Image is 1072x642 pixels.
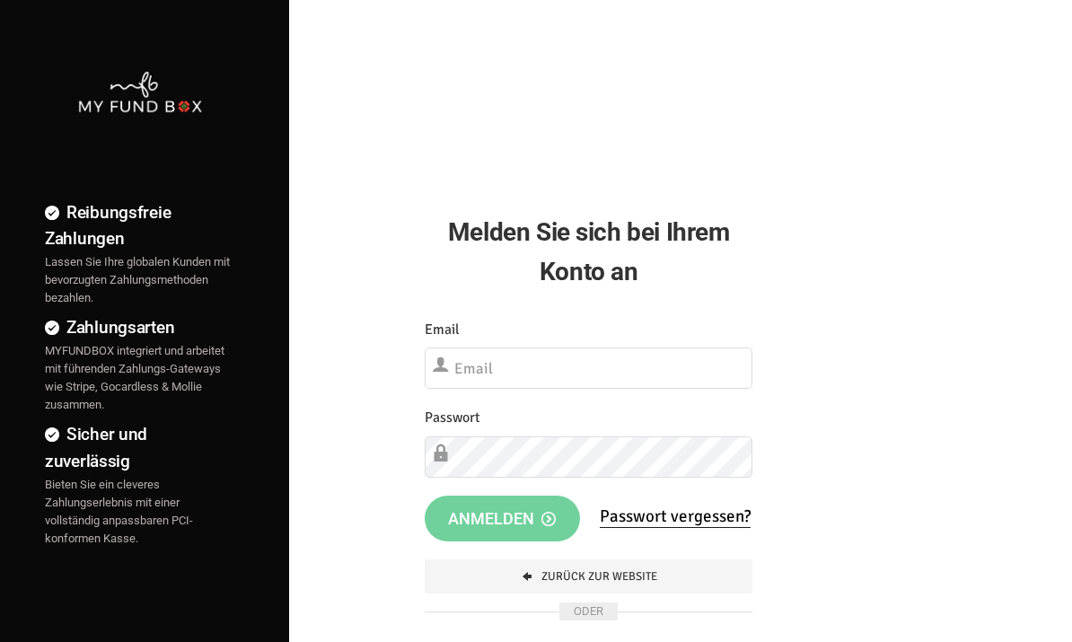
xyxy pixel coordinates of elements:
[425,319,460,341] label: Email
[425,213,752,290] h2: Melden Sie sich bei Ihrem Konto an
[448,509,556,528] span: Anmelden
[45,478,193,545] span: Bieten Sie ein cleveres Zahlungserlebnis mit einer vollständig anpassbaren PCI-konformen Kasse.
[425,347,752,389] input: Email
[600,506,751,528] a: Passwort vergessen?
[425,407,480,429] label: Passwort
[425,496,579,542] button: Anmelden
[45,421,235,473] h4: Sicher und zuverlässig
[45,344,224,411] span: MYFUNDBOX integriert und arbeitet mit führenden Zahlungs-Gateways wie Stripe, Gocardless & Mollie...
[45,314,235,340] h4: Zahlungsarten
[77,70,203,114] img: mfbwhite.png
[45,199,235,251] h4: Reibungsfreie Zahlungen
[45,255,230,304] span: Lassen Sie Ihre globalen Kunden mit bevorzugten Zahlungsmethoden bezahlen.
[425,559,752,594] a: Zurück zur Website
[559,602,618,620] span: ODER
